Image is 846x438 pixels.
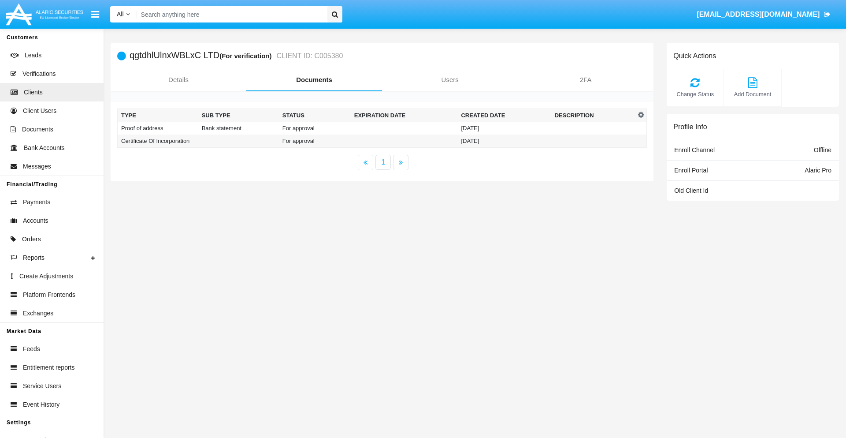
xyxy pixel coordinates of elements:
[351,109,458,122] th: Expiration date
[130,51,343,61] h5: qgtdhlUlnxWBLxC LTD
[805,167,831,174] span: Alaric Pro
[23,198,50,207] span: Payments
[382,69,518,90] a: Users
[118,122,198,135] td: Proof of address
[674,187,708,194] span: Old Client Id
[111,155,653,170] nav: paginator
[697,11,820,18] span: [EMAIL_ADDRESS][DOMAIN_NAME]
[457,135,551,148] td: [DATE]
[24,88,43,97] span: Clients
[279,135,351,148] td: For approval
[551,109,636,122] th: Description
[693,2,835,27] a: [EMAIL_ADDRESS][DOMAIN_NAME]
[111,69,246,90] a: Details
[728,90,776,98] span: Add Document
[275,52,343,60] small: CLIENT ID: C005380
[674,167,708,174] span: Enroll Portal
[457,122,551,135] td: [DATE]
[118,109,198,122] th: Type
[118,135,198,148] td: Certificate Of Incorporation
[25,51,41,60] span: Leads
[22,235,41,244] span: Orders
[110,10,137,19] a: All
[279,122,351,135] td: For approval
[23,382,61,391] span: Service Users
[22,69,56,79] span: Verifications
[671,90,719,98] span: Change Status
[23,309,53,318] span: Exchanges
[23,106,56,116] span: Client Users
[23,162,51,171] span: Messages
[22,125,53,134] span: Documents
[23,216,48,225] span: Accounts
[24,143,65,153] span: Bank Accounts
[279,109,351,122] th: Status
[23,344,40,354] span: Feeds
[23,253,45,262] span: Reports
[4,1,85,27] img: Logo image
[673,52,716,60] h6: Quick Actions
[673,123,707,131] h6: Profile Info
[137,6,324,22] input: Search
[457,109,551,122] th: Created Date
[198,109,279,122] th: Sub Type
[246,69,382,90] a: Documents
[117,11,124,18] span: All
[219,51,274,61] div: (For verification)
[518,69,653,90] a: 2FA
[814,146,831,153] span: Offline
[19,272,73,281] span: Create Adjustments
[23,400,59,409] span: Event History
[23,290,75,299] span: Platform Frontends
[198,122,279,135] td: Bank statement
[674,146,715,153] span: Enroll Channel
[23,363,75,372] span: Entitlement reports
